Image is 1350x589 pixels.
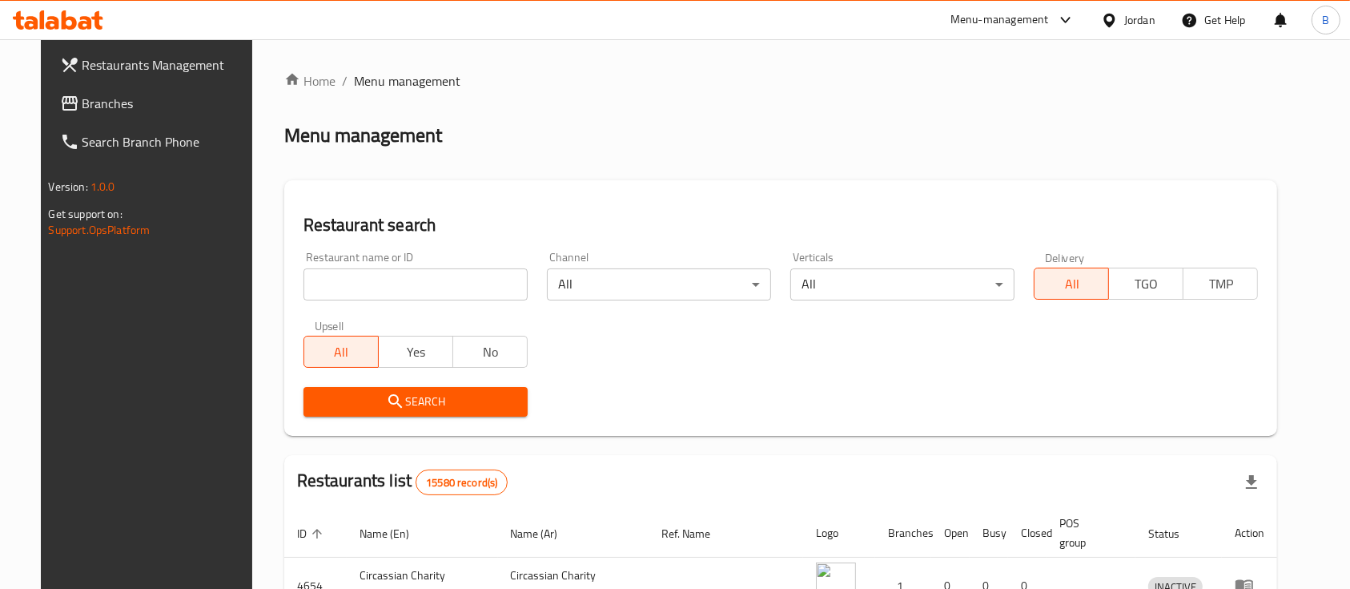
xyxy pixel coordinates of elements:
th: Logo [803,509,875,558]
button: All [303,336,379,368]
a: Branches [47,84,267,123]
a: Search Branch Phone [47,123,267,161]
div: Jordan [1124,11,1155,29]
span: 1.0.0 [90,176,115,197]
span: Search [316,392,515,412]
li: / [342,71,348,91]
span: ID [297,524,327,543]
span: Branches [82,94,254,113]
input: Search for restaurant name or ID.. [303,268,528,301]
button: Yes [378,336,453,368]
div: Menu-management [950,10,1049,30]
span: All [311,341,372,364]
span: B [1322,11,1329,29]
span: Name (Ar) [511,524,579,543]
a: Restaurants Management [47,46,267,84]
button: Search [303,387,528,417]
span: Search Branch Phone [82,132,254,151]
button: TMP [1183,268,1258,300]
a: Home [284,71,335,91]
span: Name (En) [360,524,430,543]
th: Branches [875,509,931,558]
div: Export file [1232,463,1271,502]
span: Version: [49,176,88,197]
span: TGO [1115,272,1177,296]
span: Get support on: [49,204,123,224]
h2: Restaurants list [297,469,508,495]
h2: Restaurant search [303,213,1259,237]
div: Total records count [416,470,508,495]
span: Status [1148,524,1200,543]
h2: Menu management [284,123,442,148]
span: TMP [1190,272,1252,296]
label: Delivery [1045,252,1085,263]
a: Support.OpsPlatform [49,220,151,240]
button: TGO [1108,268,1183,300]
label: Upsell [315,320,344,331]
button: No [452,336,528,368]
span: No [460,341,521,364]
th: Busy [970,509,1008,558]
th: Action [1222,509,1277,558]
nav: breadcrumb [284,71,1278,91]
div: All [790,268,1015,301]
div: All [547,268,771,301]
span: Menu management [354,71,460,91]
th: Closed [1008,509,1047,558]
span: Ref. Name [661,524,731,543]
span: Restaurants Management [82,55,254,75]
span: 15580 record(s) [416,475,507,490]
span: All [1041,272,1103,296]
span: POS group [1059,514,1117,552]
button: All [1034,268,1109,300]
th: Open [931,509,970,558]
span: Yes [385,341,447,364]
